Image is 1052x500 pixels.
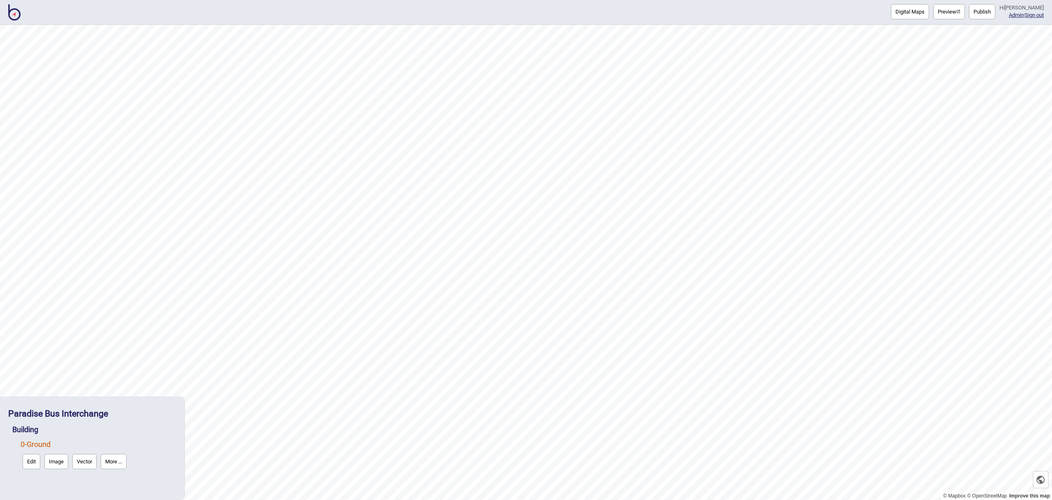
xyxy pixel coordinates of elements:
span: | [1009,12,1025,18]
a: OpenStreetMap [967,493,1007,499]
a: More ... [99,452,129,471]
a: Image [42,452,70,471]
a: Mapbox [943,493,966,499]
div: Ground [21,437,176,471]
div: Paradise Bus Interchange [8,405,176,422]
button: Edit [23,454,40,469]
button: Sign out [1025,12,1044,18]
a: Previewpreview [933,4,965,19]
img: preview [956,9,960,14]
img: BindiMaps CMS [8,4,21,21]
a: Paradise Bus Interchange [8,408,108,419]
button: Image [44,454,68,469]
button: Publish [969,4,995,19]
button: Digital Maps [891,4,929,19]
a: 0-Ground [21,440,51,449]
a: Vector [70,452,99,471]
button: More ... [101,454,127,469]
a: Building [12,425,38,434]
a: Edit [21,452,42,471]
div: Hi [PERSON_NAME] [999,4,1044,12]
a: Admin [1009,12,1024,18]
button: Preview [933,4,965,19]
a: Map feedback [1009,493,1050,499]
button: Vector [72,454,97,469]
